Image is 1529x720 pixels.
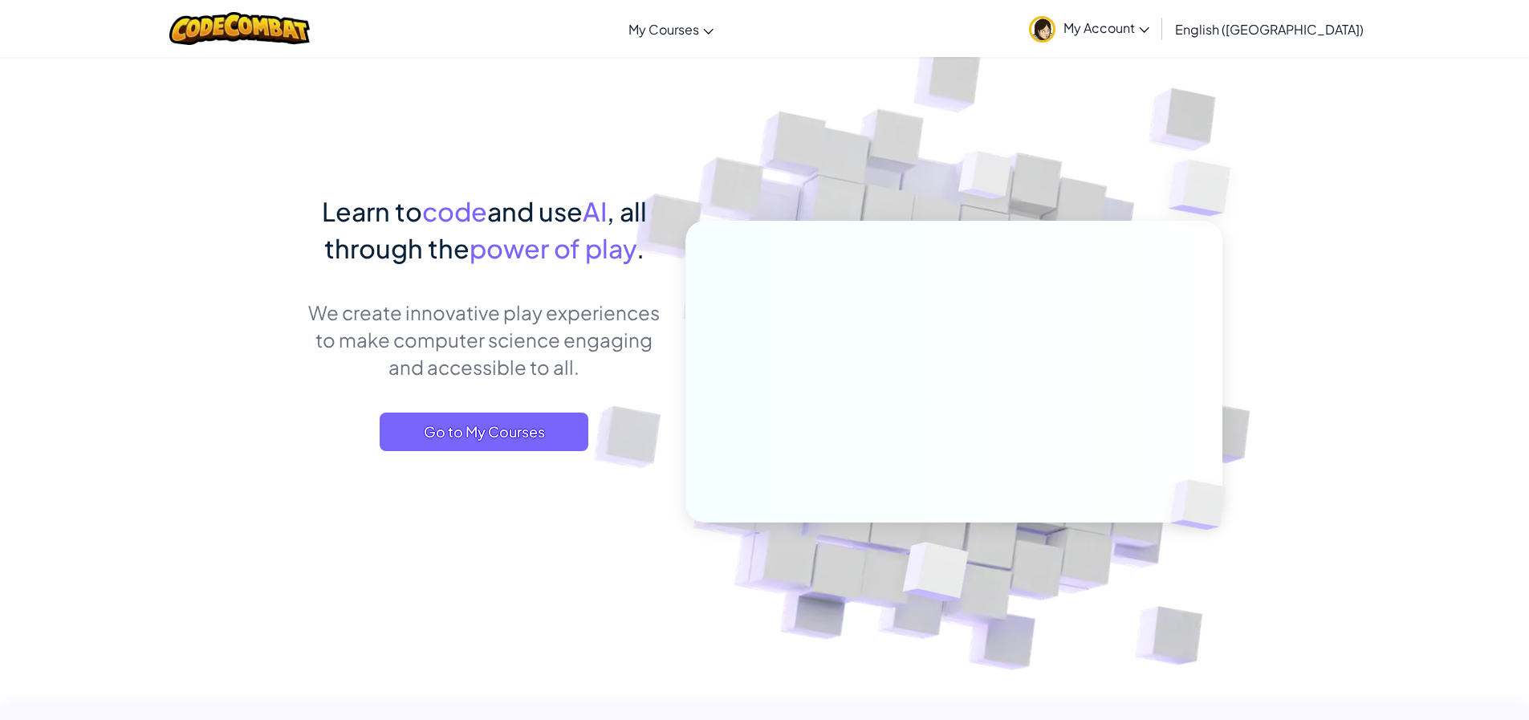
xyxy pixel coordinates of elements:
[928,120,1043,239] img: Overlap cubes
[628,21,699,38] span: My Courses
[1175,21,1364,38] span: English ([GEOGRAPHIC_DATA])
[470,232,636,264] span: power of play
[422,195,487,227] span: code
[1137,120,1275,256] img: Overlap cubes
[1063,19,1149,36] span: My Account
[863,508,1006,641] img: Overlap cubes
[620,7,722,51] a: My Courses
[1021,3,1157,54] a: My Account
[1167,7,1372,51] a: English ([GEOGRAPHIC_DATA])
[636,232,645,264] span: .
[380,413,588,451] a: Go to My Courses
[322,195,422,227] span: Learn to
[1029,16,1055,43] img: avatar
[169,12,310,45] img: CodeCombat logo
[487,195,583,227] span: and use
[1143,446,1263,563] img: Overlap cubes
[307,299,661,380] p: We create innovative play experiences to make computer science engaging and accessible to all.
[583,195,607,227] span: AI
